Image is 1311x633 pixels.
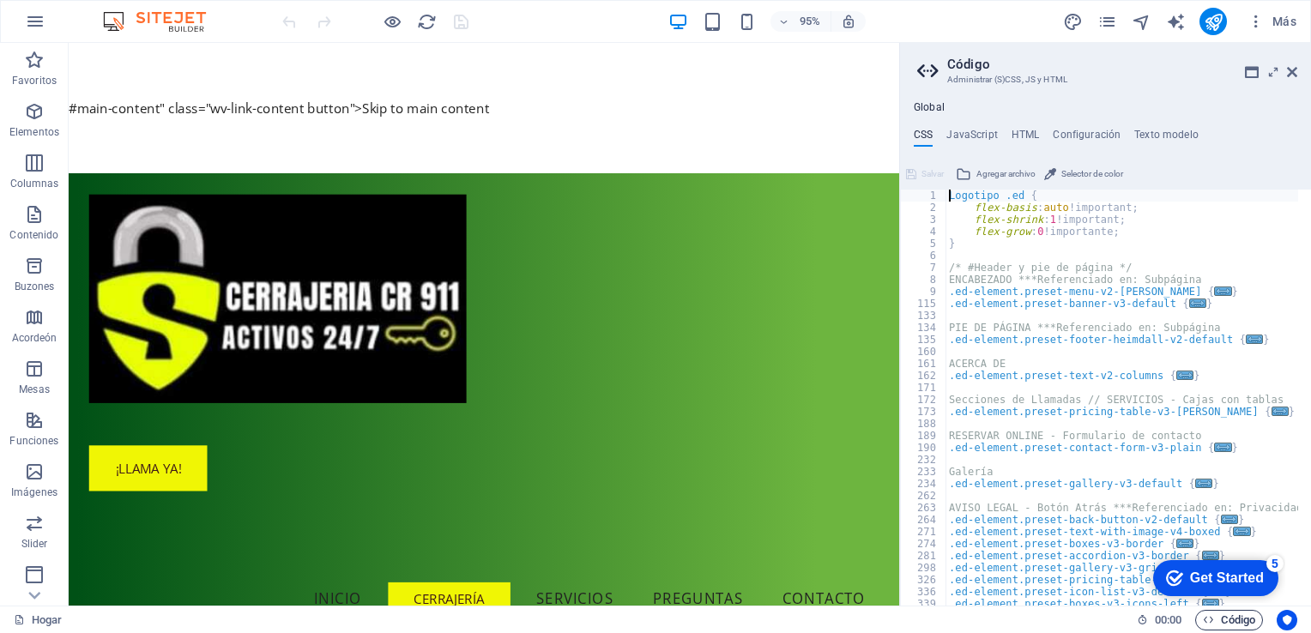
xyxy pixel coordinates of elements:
[917,574,936,586] font: 326
[917,490,936,502] font: 262
[9,228,58,242] p: Contenido
[1234,527,1251,536] span: ...
[1053,129,1121,148] h4: Configuración
[1277,610,1297,630] button: Centrados en el usuario
[976,164,1036,184] span: Agregar archivo
[917,394,936,406] font: 172
[947,57,1297,72] h2: Código
[917,466,936,478] font: 233
[1137,610,1182,630] h6: Session time
[1189,298,1206,308] span: ...
[417,12,437,32] i: Reload page
[930,226,936,238] font: 4
[1246,335,1263,344] span: ...
[14,610,63,630] a: Click to cancel selection. Double-click to open Pages
[416,11,437,32] button: recargar
[1134,129,1199,148] h4: Texto modelo
[1063,12,1083,32] i: Design (Ctrl+Alt+Y)
[1221,610,1255,630] font: Código
[841,14,856,29] i: On resize automatically adjust zoom level to fit chosen device.
[917,346,936,358] font: 160
[930,202,936,214] font: 2
[917,478,936,490] font: 234
[14,9,139,45] div: Get Started 5 items remaining, 0% complete
[99,11,227,32] img: Logotipo del editor
[1155,610,1181,630] span: 00 00
[930,190,936,202] font: 1
[917,442,936,454] font: 190
[1062,11,1083,32] button: diseño
[917,454,936,466] font: 232
[1204,12,1223,32] i: Publish
[1199,8,1227,35] button: publicar
[917,550,936,562] font: 281
[1272,407,1289,416] span: ...
[947,72,1263,87] h3: Administrar (S)CSS, JS y HTML
[12,331,57,345] p: Acordeón
[917,598,936,610] font: 339
[1195,610,1263,630] button: Código
[917,310,936,322] font: 133
[19,383,50,396] p: Mesas
[917,370,936,382] font: 162
[770,11,831,32] button: 95%
[917,514,936,526] font: 264
[1097,12,1117,32] i: Pages (Ctrl+Alt+S)
[11,485,57,499] p: Imágenes
[51,19,124,34] div: Get Started
[946,129,997,148] h4: JavaScript
[9,434,58,448] p: Funciones
[914,129,933,148] h4: CSS
[1132,12,1151,32] i: Navigator
[1097,11,1117,32] button: Páginas
[1176,371,1193,380] span: ...
[930,262,936,274] font: 7
[917,418,936,430] font: 188
[917,430,936,442] font: 189
[917,502,936,514] font: 263
[15,280,55,293] p: Buzones
[9,125,59,139] p: Elementos
[1195,479,1212,488] span: ...
[1167,613,1169,626] span: :
[10,177,59,190] p: Columnas
[917,382,936,394] font: 171
[930,286,936,298] font: 9
[917,334,936,346] font: 135
[1221,515,1238,524] span: ...
[1166,12,1186,32] i: AI Writer
[953,164,1038,184] button: Agregar archivo
[127,3,144,21] div: 5
[917,562,936,574] font: 298
[1272,15,1296,28] font: Más
[1042,164,1126,184] button: Selector de color
[1012,129,1040,148] h4: HTML
[914,101,945,115] h4: Global
[1215,286,1232,296] span: ...
[930,250,936,262] font: 6
[917,322,936,334] font: 134
[1241,8,1303,35] button: Más
[917,358,936,370] font: 161
[1176,539,1193,548] span: ...
[32,610,62,630] font: Hogar
[930,214,936,226] font: 3
[796,11,824,32] h6: 95%
[1061,164,1123,184] span: Selector de color
[1165,11,1186,32] button: text_generator
[917,586,936,598] font: 336
[917,538,936,550] font: 274
[1215,443,1232,452] span: ...
[917,406,936,418] font: 173
[917,526,936,538] font: 271
[12,74,57,87] p: Favoritos
[930,274,936,286] font: 8
[1131,11,1151,32] button: navegante
[917,298,936,310] font: 115
[382,11,402,32] button: Click here to leave preview mode and continue editing
[930,238,936,250] font: 5
[21,537,48,551] p: Slider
